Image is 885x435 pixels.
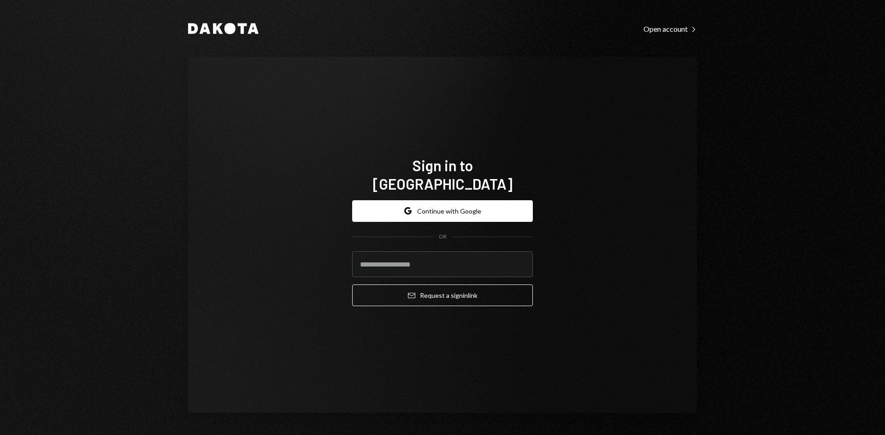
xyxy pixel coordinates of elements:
a: Open account [643,23,697,34]
div: OR [439,233,447,241]
div: Open account [643,24,697,34]
button: Continue with Google [352,200,533,222]
button: Request a signinlink [352,284,533,306]
h1: Sign in to [GEOGRAPHIC_DATA] [352,156,533,193]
